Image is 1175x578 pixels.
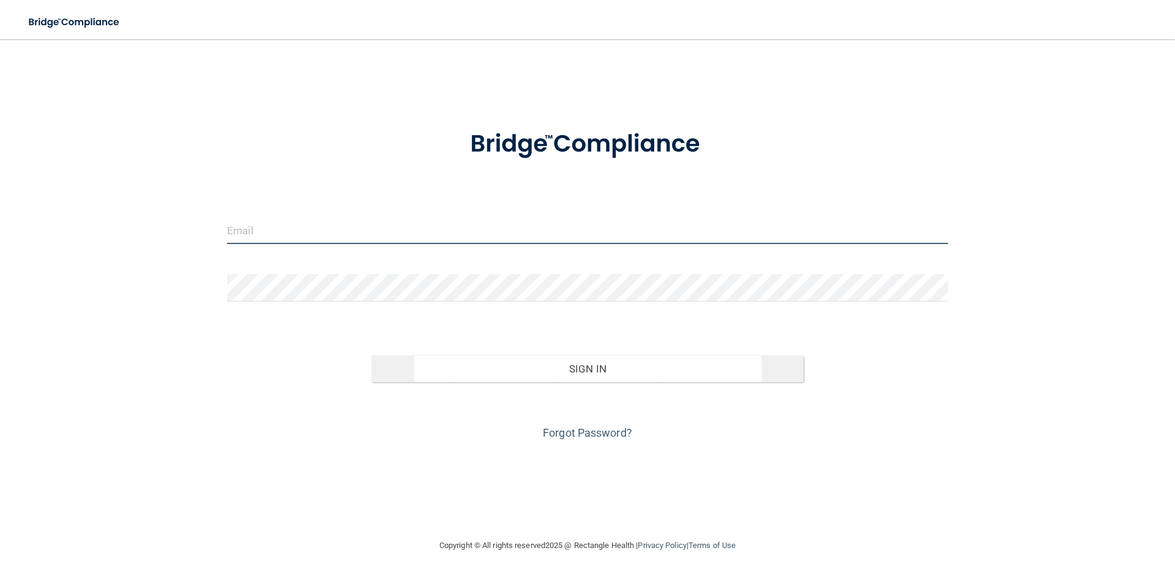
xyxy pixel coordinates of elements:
[227,217,948,244] input: Email
[371,355,804,382] button: Sign In
[364,526,811,565] div: Copyright © All rights reserved 2025 @ Rectangle Health | |
[638,541,686,550] a: Privacy Policy
[543,426,632,439] a: Forgot Password?
[18,10,131,35] img: bridge_compliance_login_screen.278c3ca4.svg
[688,541,736,550] a: Terms of Use
[445,113,730,176] img: bridge_compliance_login_screen.278c3ca4.svg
